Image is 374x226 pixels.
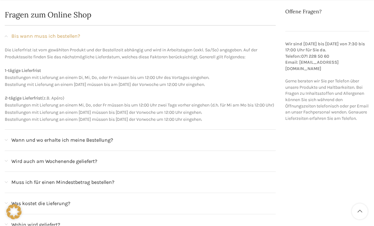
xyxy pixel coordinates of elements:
strong: Email: [EMAIL_ADDRESS][DOMAIN_NAME] [285,60,339,72]
p: Die Lieferfrist ist vom gewählten Produkt und der Bestellzeit abhängig und wird in Arbeitstagen (... [5,47,276,61]
strong: Telefon: [285,54,329,59]
span: Was kostet die Lieferung? [11,200,70,208]
p: (z.B. Apéro) Bestellungen mit Lieferung an einem Mi, Do, oder Fr müssen bis um 12:00 Uhr zwei Tag... [5,95,276,124]
span: Wann und wo erhalte ich meine Bestellung? [11,136,113,145]
h2: Fragen zum Online Shop [5,11,276,19]
span: Wird auch am Wochenende geliefert? [11,158,97,166]
p: Gerne beraten wir Sie per Telefon über unsere Produkte und Haltbarkeiten. Bei Fragen zu Inhaltsst... [285,41,369,122]
strong: 2-tägige Lieferfrist [5,96,42,101]
a: 071 228 50 60 [301,54,329,59]
strong: Wir sind [DATE] bis [DATE] von 7:30 bis 17:00 Uhr für Sie da. [285,42,365,53]
a: Scroll to top button [352,204,368,220]
h2: Offene Fragen? [285,8,369,15]
strong: 1-tägige Lieferfrist [5,68,41,74]
span: Muss ich für einen Mindestbetrag bestellen? [11,178,114,187]
span: Bis wann muss ich bestellen? [11,32,80,41]
p: Bestellungen mit Lieferung an einem Di, Mi, Do, oder Fr müssen bis um 12:00 Uhr des Vortages eing... [5,68,276,89]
